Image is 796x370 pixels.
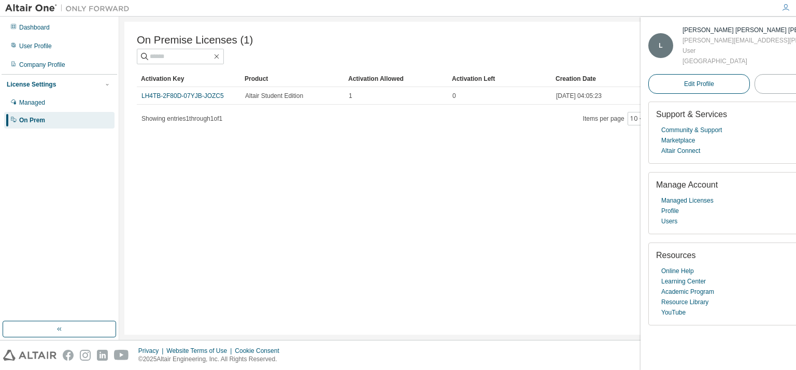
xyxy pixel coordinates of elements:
[19,42,52,50] div: User Profile
[661,307,686,318] a: YouTube
[661,297,708,307] a: Resource Library
[235,347,285,355] div: Cookie Consent
[556,92,602,100] span: [DATE] 04:05:23
[656,110,727,119] span: Support & Services
[80,350,91,361] img: instagram.svg
[661,276,706,287] a: Learning Center
[661,135,695,146] a: Marketplace
[661,266,694,276] a: Online Help
[661,287,714,297] a: Academic Program
[556,70,733,87] div: Creation Date
[138,347,166,355] div: Privacy
[3,350,56,361] img: altair_logo.svg
[659,42,662,49] span: L
[452,70,547,87] div: Activation Left
[452,92,456,100] span: 0
[656,180,718,189] span: Manage Account
[114,350,129,361] img: youtube.svg
[648,74,750,94] a: Edit Profile
[349,92,352,100] span: 1
[138,355,286,364] p: © 2025 Altair Engineering, Inc. All Rights Reserved.
[661,216,677,226] a: Users
[19,98,45,107] div: Managed
[141,70,236,87] div: Activation Key
[166,347,235,355] div: Website Terms of Use
[97,350,108,361] img: linkedin.svg
[245,70,340,87] div: Product
[245,92,303,100] span: Altair Student Edition
[141,92,224,99] a: LH4TB-2F80D-07YJB-JOZC5
[141,115,222,122] span: Showing entries 1 through 1 of 1
[7,80,56,89] div: License Settings
[656,251,695,260] span: Resources
[661,206,679,216] a: Profile
[137,34,253,46] span: On Premise Licenses (1)
[5,3,135,13] img: Altair One
[661,125,722,135] a: Community & Support
[684,80,714,88] span: Edit Profile
[348,70,444,87] div: Activation Allowed
[630,115,644,123] button: 10
[19,116,45,124] div: On Prem
[19,23,50,32] div: Dashboard
[661,195,714,206] a: Managed Licenses
[19,61,65,69] div: Company Profile
[661,146,700,156] a: Altair Connect
[583,112,647,125] span: Items per page
[63,350,74,361] img: facebook.svg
